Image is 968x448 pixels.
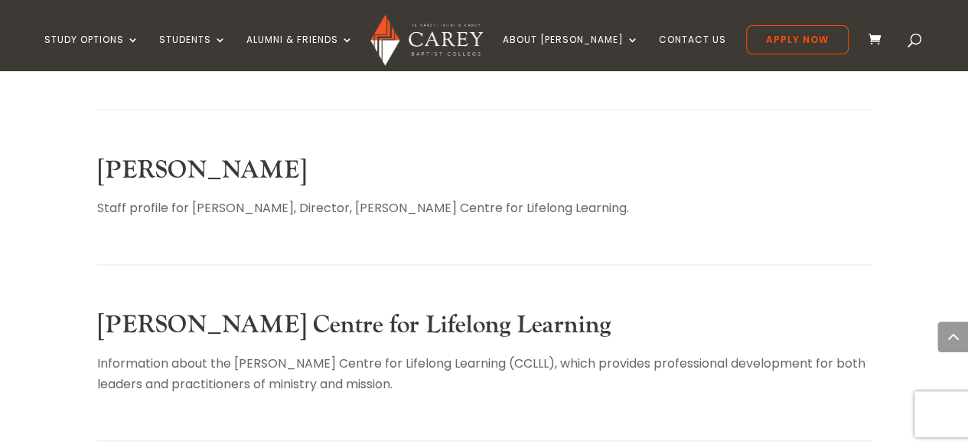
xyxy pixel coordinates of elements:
[44,34,139,70] a: Study Options
[370,15,483,66] img: Carey Baptist College
[246,34,354,70] a: Alumni & Friends
[159,34,227,70] a: Students
[97,198,872,218] p: Staff profile for [PERSON_NAME], Director, [PERSON_NAME] Centre for Lifelong Learning.
[97,353,872,394] p: Information about the [PERSON_NAME] Centre for Lifelong Learning (CCLLL), which provides professi...
[503,34,639,70] a: About [PERSON_NAME]
[97,309,611,341] a: [PERSON_NAME] Centre for Lifelong Learning
[659,34,726,70] a: Contact Us
[97,155,307,186] a: [PERSON_NAME]
[746,25,849,54] a: Apply Now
